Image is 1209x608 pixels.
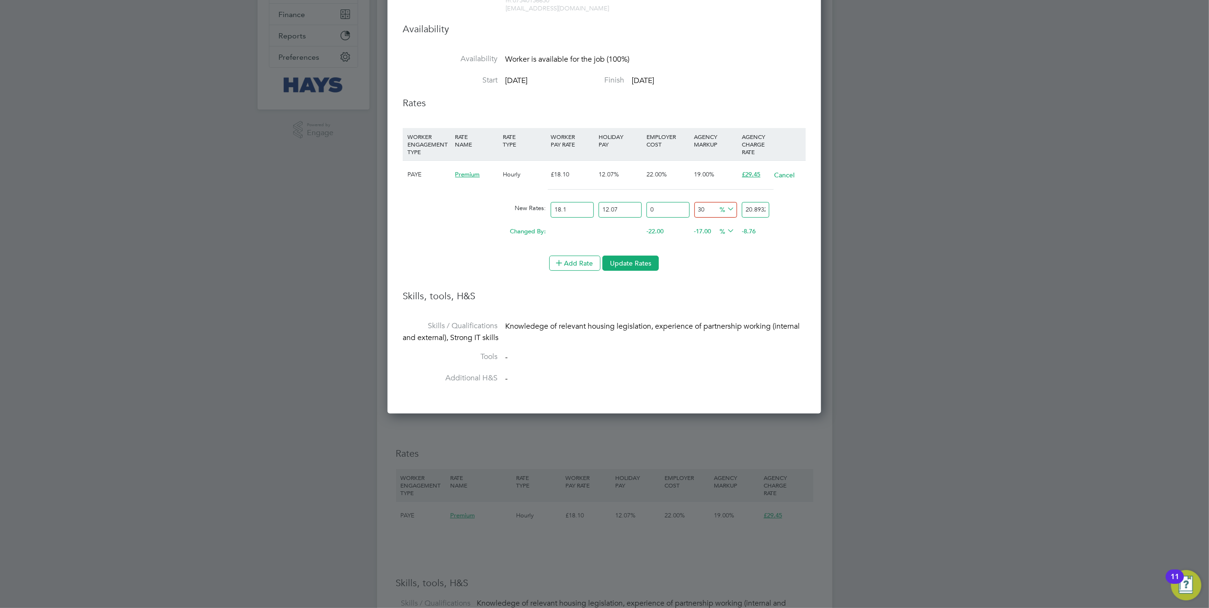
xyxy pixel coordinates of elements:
span: [DATE] [505,76,527,85]
label: Availability [403,54,498,64]
h3: Rates [403,97,806,109]
span: [EMAIL_ADDRESS][DOMAIN_NAME] [506,4,609,12]
div: New Rates: [500,199,548,217]
label: Finish [529,75,624,85]
span: £29.45 [742,170,760,178]
span: % [716,225,736,236]
div: RATE TYPE [500,128,548,153]
div: Hourly [500,161,548,188]
span: -22.00 [646,227,664,235]
button: Open Resource Center, 11 new notifications [1171,570,1201,600]
span: 19.00% [694,170,715,178]
div: 11 [1171,577,1179,589]
span: Premium [455,170,480,178]
div: WORKER ENGAGEMENT TYPE [405,128,453,160]
div: PAYE [405,161,453,188]
span: - [505,352,508,362]
div: Changed By: [405,222,548,240]
button: Update Rates [602,256,659,271]
label: Tools [403,352,498,362]
div: £18.10 [548,161,596,188]
span: -8.76 [742,227,756,235]
span: [DATE] [632,76,654,85]
h3: Skills, tools, H&S [403,290,806,302]
span: 12.07% [599,170,619,178]
span: 22.00% [646,170,667,178]
div: RATE NAME [453,128,501,153]
div: AGENCY CHARGE RATE [739,128,771,160]
div: HOLIDAY PAY [596,128,644,153]
span: -17.00 [694,227,711,235]
div: EMPLOYER COST [644,128,692,153]
label: Start [403,75,498,85]
div: WORKER PAY RATE [548,128,596,153]
span: Knowledege of relevant housing legislation, experience of partnership working (internal and exter... [403,322,800,342]
button: Add Rate [549,256,600,271]
span: - [505,374,508,383]
h3: Availability [403,23,806,35]
div: AGENCY MARKUP [692,128,740,153]
label: Additional H&S [403,373,498,383]
label: Skills / Qualifications [403,321,498,331]
span: Worker is available for the job (100%) [505,55,629,64]
span: % [716,203,736,214]
button: Cancel [774,170,795,180]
